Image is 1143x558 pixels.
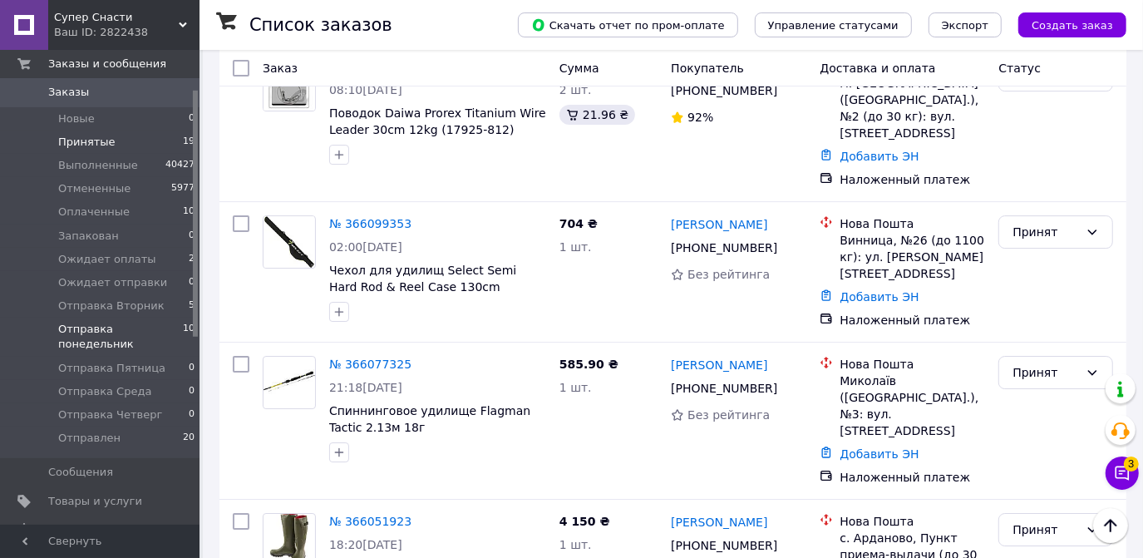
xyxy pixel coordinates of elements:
[559,538,592,551] span: 1 шт.
[671,62,744,75] span: Покупатель
[249,15,392,35] h1: Список заказов
[768,19,899,32] span: Управление статусами
[58,384,151,399] span: Отправка Среда
[1093,508,1128,543] button: Наверх
[58,361,165,376] span: Отправка Пятница
[58,181,131,196] span: Отмененные
[58,322,183,352] span: Отправка понедельник
[329,515,411,528] a: № 366051923
[755,12,912,37] button: Управление статусами
[189,299,195,314] span: 5
[942,19,988,32] span: Экспорт
[840,513,985,530] div: Нова Пошта
[1106,457,1139,490] button: Чат с покупателем3
[518,12,738,37] button: Скачать отчет по пром-оплате
[48,465,113,480] span: Сообщения
[58,275,167,290] span: Ожидает отправки
[840,469,985,486] div: Наложенный платеж
[840,290,919,304] a: Добавить ЭН
[840,150,919,163] a: Добавить ЭН
[263,356,316,409] a: Фото товару
[263,215,316,269] a: Фото товару
[840,215,985,232] div: Нова Пошта
[998,62,1041,75] span: Статус
[58,229,119,244] span: Запакован
[671,382,777,395] span: [PHONE_NUMBER]
[559,358,618,371] span: 585.90 ₴
[929,12,1002,37] button: Экспорт
[58,135,116,150] span: Принятые
[840,232,985,282] div: Винница, №26 (до 1100 кг): ул. [PERSON_NAME][STREET_ADDRESS]
[329,404,530,434] a: Спиннинговое удилище Flagman Tactic 2.13м 18г
[840,447,919,461] a: Добавить ЭН
[1032,19,1113,32] span: Создать заказ
[671,216,767,233] a: [PERSON_NAME]
[189,229,195,244] span: 0
[671,539,777,552] span: [PHONE_NUMBER]
[58,158,138,173] span: Выполненные
[671,84,777,97] span: [PHONE_NUMBER]
[189,275,195,290] span: 0
[559,62,599,75] span: Сумма
[559,217,598,230] span: 704 ₴
[329,240,402,254] span: 02:00[DATE]
[531,17,725,32] span: Скачать отчет по пром-оплате
[264,361,315,403] img: Фото товару
[840,171,985,188] div: Наложенный платеж
[559,240,592,254] span: 1 шт.
[1012,363,1079,382] div: Принят
[559,105,635,125] div: 21.96 ₴
[183,205,195,220] span: 10
[1002,17,1126,31] a: Создать заказ
[189,361,195,376] span: 0
[687,111,713,124] span: 92%
[1124,457,1139,472] span: 3
[165,158,195,173] span: 40427
[329,381,402,394] span: 21:18[DATE]
[58,407,162,422] span: Отправка Четверг
[58,299,165,314] span: Отправка Вторник
[671,514,767,531] a: [PERSON_NAME]
[840,312,985,328] div: Наложенный платеж
[54,25,200,40] div: Ваш ID: 2822438
[687,268,770,281] span: Без рейтинга
[58,431,121,446] span: Отправлен
[329,358,411,371] a: № 366077325
[264,216,313,268] img: Фото товару
[48,85,89,100] span: Заказы
[183,322,195,352] span: 10
[329,106,546,136] a: Поводок Daiwa Prorex Titanium Wire Leader 30cm 12kg (17925-812)
[1012,521,1079,539] div: Принят
[58,252,156,267] span: Ожидает оплаты
[820,62,935,75] span: Доставка и оплата
[687,408,770,422] span: Без рейтинга
[1018,12,1126,37] button: Создать заказ
[840,356,985,373] div: Нова Пошта
[840,75,985,141] div: м. [GEOGRAPHIC_DATA] ([GEOGRAPHIC_DATA].), №2 (до 30 кг): вул. [STREET_ADDRESS]
[671,357,767,373] a: [PERSON_NAME]
[1012,223,1079,241] div: Принят
[189,252,195,267] span: 2
[329,83,402,96] span: 08:10[DATE]
[263,62,298,75] span: Заказ
[58,205,130,220] span: Оплаченные
[171,181,195,196] span: 5977
[671,241,777,254] span: [PHONE_NUMBER]
[183,135,195,150] span: 19
[559,381,592,394] span: 1 шт.
[58,111,95,126] span: Новые
[329,538,402,551] span: 18:20[DATE]
[559,83,592,96] span: 2 шт.
[48,522,124,537] span: Уведомления
[48,57,166,72] span: Заказы и сообщения
[183,431,195,446] span: 20
[840,373,985,439] div: Миколаїв ([GEOGRAPHIC_DATA].), №3: вул. [STREET_ADDRESS]
[329,264,516,294] a: Чехол для удилищ Select Semi Hard Rod & Reel Case 130cm
[189,384,195,399] span: 0
[48,494,142,509] span: Товары и услуги
[54,10,179,25] span: Супер Снасти
[189,111,195,126] span: 0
